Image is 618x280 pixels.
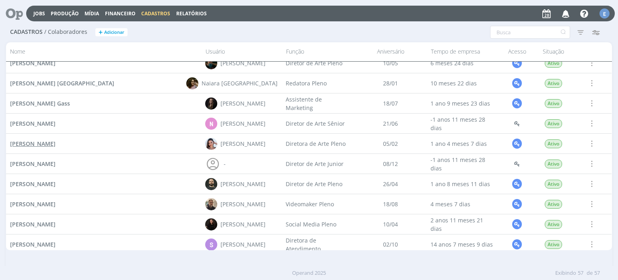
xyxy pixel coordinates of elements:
div: Diretor de Arte Junior [282,154,354,174]
button: +Adicionar [95,28,128,37]
span: + [99,28,103,37]
div: 26/04 [354,174,427,194]
div: Videomaker Pleno [282,194,354,214]
div: 21/06 [354,114,427,133]
span: [PERSON_NAME] [10,180,56,188]
a: [PERSON_NAME] [10,59,56,67]
div: [PERSON_NAME] [221,59,266,67]
button: E [599,6,610,21]
div: Usuário [202,45,282,59]
input: Busca [490,26,570,39]
a: [PERSON_NAME] [10,160,56,168]
a: Jobs [33,10,45,17]
div: Diretora de Atendimento [282,234,354,254]
span: Ativo [545,240,562,249]
div: Redatora Pleno [282,73,354,93]
div: 28/01 [354,73,427,93]
div: 05/02 [354,134,427,153]
div: -1 anos 11 meses 28 dias [427,154,499,174]
a: [PERSON_NAME] [10,200,56,208]
div: Situação [536,45,572,59]
div: E [599,8,610,19]
img: N [206,138,218,150]
span: Ativo [545,139,562,148]
a: [PERSON_NAME] [GEOGRAPHIC_DATA] [10,79,114,87]
img: N [206,97,218,110]
div: Função [282,45,354,59]
button: Produção [48,10,81,17]
div: Social Media Pleno [282,214,354,234]
span: Ativo [545,160,562,168]
span: Ativo [545,99,562,108]
span: [PERSON_NAME] [10,160,56,168]
span: [PERSON_NAME] Gass [10,100,70,107]
div: 2 anos 11 meses 21 dias [427,214,499,234]
a: [PERSON_NAME] [10,240,56,249]
a: Financeiro [105,10,136,17]
span: Cadastros [141,10,170,17]
span: [PERSON_NAME] [10,120,56,127]
span: / Colaboradores [44,29,87,35]
img: P [206,178,218,190]
span: Cadastros [10,29,43,35]
button: Financeiro [103,10,138,17]
button: Cadastros [139,10,173,17]
a: Mídia [84,10,99,17]
span: Ativo [545,59,562,68]
div: 1 ano 8 meses 11 dias [427,174,499,194]
div: 14 anos 7 meses 9 dias [427,234,499,254]
div: -1 anos 11 meses 28 dias [427,114,499,133]
div: Naiara [GEOGRAPHIC_DATA] [202,79,278,87]
div: Diretor de Arte Pleno [282,53,354,73]
div: - [224,160,226,168]
div: [PERSON_NAME] [221,139,266,148]
a: [PERSON_NAME] [10,119,56,128]
div: N [206,118,218,130]
a: [PERSON_NAME] [10,139,56,148]
img: N [187,77,199,89]
div: [PERSON_NAME] [221,240,266,249]
div: 10/05 [354,53,427,73]
span: Ativo [545,220,562,229]
div: [PERSON_NAME] [221,180,266,188]
span: Ativo [545,79,562,88]
div: Aniversário [354,45,427,59]
div: Assistente de Marketing [282,93,354,113]
div: [PERSON_NAME] [221,200,266,208]
div: 10 meses 22 dias [427,73,499,93]
div: S [206,239,218,251]
div: Acesso [499,45,536,59]
img: M [206,57,218,69]
div: 10/04 [354,214,427,234]
button: Relatórios [174,10,209,17]
span: Ativo [545,180,562,189]
img: R [206,198,218,210]
img: S [206,218,218,230]
span: 57 [594,269,600,277]
div: [PERSON_NAME] [221,99,266,108]
div: [PERSON_NAME] [221,119,266,128]
button: Mídia [82,10,101,17]
span: Ativo [545,200,562,209]
button: Jobs [31,10,47,17]
div: 18/07 [354,93,427,113]
div: Diretor de Arte Sênior [282,114,354,133]
div: Nome [6,45,201,59]
span: Ativo [545,119,562,128]
span: [PERSON_NAME] [10,140,56,147]
div: 08/12 [354,154,427,174]
div: 1 ano 9 meses 23 dias [427,93,499,113]
a: [PERSON_NAME] [10,220,56,228]
a: Produção [51,10,79,17]
div: 1 ano 4 meses 7 dias [427,134,499,153]
span: de [587,269,593,277]
div: 18/08 [354,194,427,214]
div: 6 meses 24 dias [427,53,499,73]
div: 4 meses 7 dias [427,194,499,214]
span: Adicionar [104,30,124,35]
